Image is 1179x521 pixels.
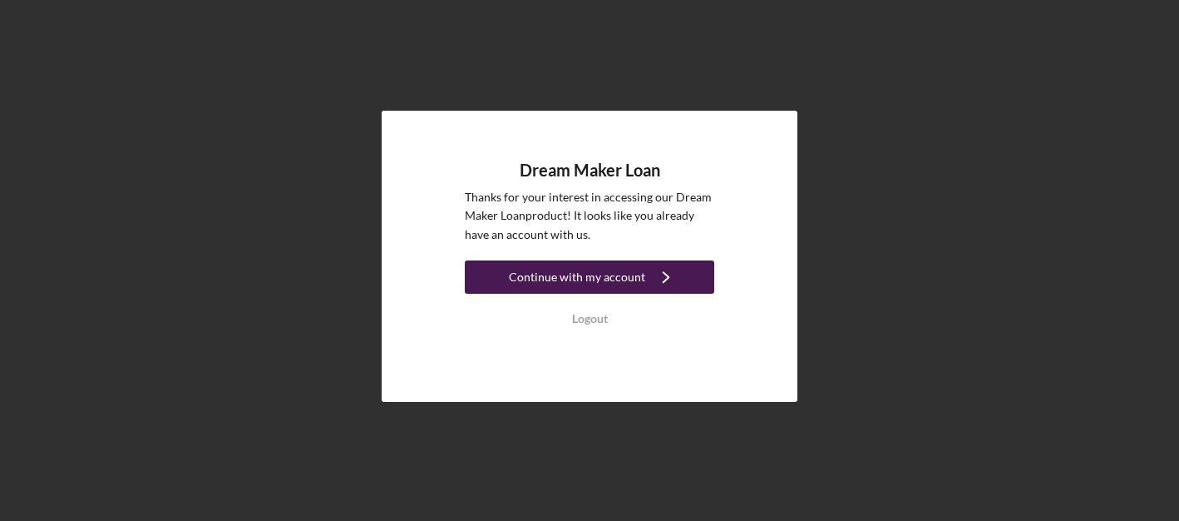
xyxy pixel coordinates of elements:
[465,260,714,298] a: Continue with my account
[465,188,714,244] p: Thanks for your interest in accessing our Dream Maker Loan product! It looks like you already hav...
[465,260,714,294] button: Continue with my account
[509,260,645,294] div: Continue with my account
[520,161,660,180] h4: Dream Maker Loan
[572,302,608,335] div: Logout
[465,302,714,335] button: Logout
